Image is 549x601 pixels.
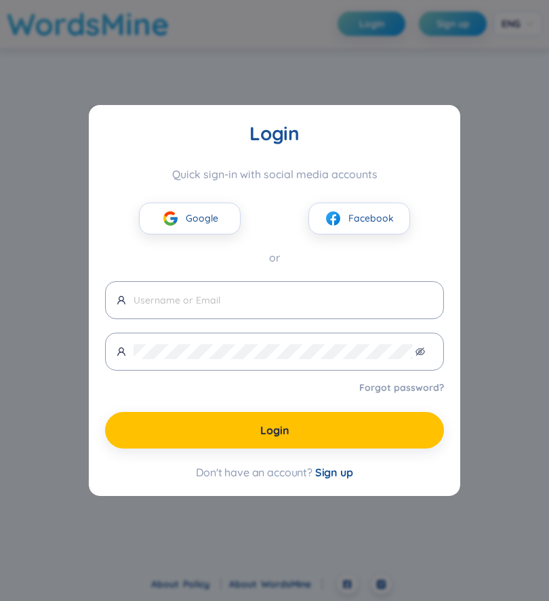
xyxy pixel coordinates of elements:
[359,381,444,394] a: Forgot password?
[162,210,179,227] img: google
[315,465,353,479] span: Sign up
[348,211,394,226] span: Facebook
[325,210,342,227] img: facebook
[134,293,432,308] input: Username or Email
[105,465,444,480] div: Don't have an account?
[105,412,444,449] button: Login
[186,211,218,226] span: Google
[105,249,444,266] div: or
[308,203,410,234] button: facebookFacebook
[117,347,126,356] span: user
[105,167,444,181] div: Quick sign-in with social media accounts
[260,423,289,438] span: Login
[139,203,241,234] button: googleGoogle
[415,347,425,356] span: eye-invisible
[105,121,444,146] div: Login
[117,295,126,305] span: user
